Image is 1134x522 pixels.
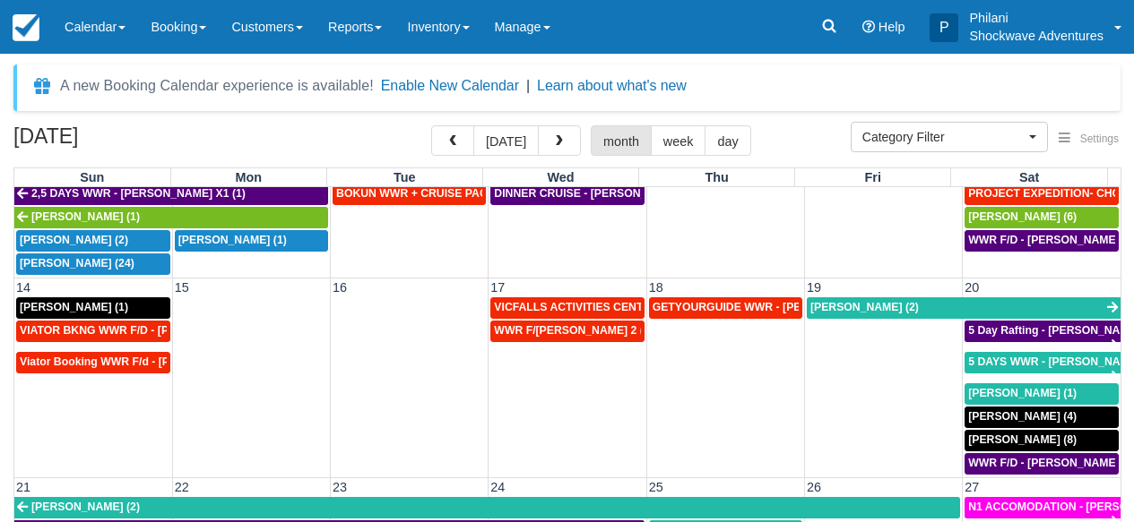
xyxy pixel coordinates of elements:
div: A new Booking Calendar experience is available! [60,75,374,97]
span: 14 [14,280,32,295]
span: 17 [489,280,506,295]
button: Settings [1048,126,1130,152]
h2: [DATE] [13,125,240,158]
span: [PERSON_NAME] (2) [31,501,140,513]
a: WWR F/[PERSON_NAME] 2 (2) [490,321,644,342]
span: Wed [547,170,574,184]
span: DINNER CRUISE - [PERSON_NAME] X 1 (1) [494,187,718,200]
span: [PERSON_NAME] (1) [20,301,128,313]
span: 20 [963,280,981,295]
div: P [930,13,958,42]
span: Thu [705,170,728,184]
span: VIATOR BKNG WWR F/D - [PERSON_NAME] X 1 (1) [20,324,286,337]
a: VICFALLS ACTIVITIES CENTER - HELICOPTER -[PERSON_NAME] X 4 (4) [490,297,644,319]
span: [PERSON_NAME] (1) [31,210,140,223]
span: 18 [647,280,665,295]
img: checkfront-main-nav-mini-logo.png [13,14,39,41]
a: [PERSON_NAME] (2) [16,230,170,252]
span: 26 [805,480,823,494]
span: Mon [235,170,262,184]
button: Category Filter [851,122,1048,152]
a: 2,5 DAYS WWR - [PERSON_NAME] X1 (1) [14,184,328,205]
a: BOKUN WWR + CRUISE PACKAGE - [PERSON_NAME] South X 2 (2) [333,184,486,205]
button: month [591,125,652,156]
button: week [651,125,706,156]
span: 22 [173,480,191,494]
p: Shockwave Adventures [969,27,1104,45]
span: BOKUN WWR + CRUISE PACKAGE - [PERSON_NAME] South X 2 (2) [336,187,691,200]
a: [PERSON_NAME] (4) [965,406,1119,428]
span: Settings [1080,133,1119,145]
span: 19 [805,280,823,295]
a: DINNER CRUISE - [PERSON_NAME] X 1 (1) [490,184,644,205]
span: Viator Booking WWR F/d - [PERSON_NAME] X 1 (1) [20,355,286,368]
a: [PERSON_NAME] (1) [14,207,328,228]
span: | [526,78,530,93]
span: 15 [173,280,191,295]
span: Help [879,20,905,34]
a: [PERSON_NAME] (2) [14,497,960,518]
a: [PERSON_NAME] (2) [807,297,1121,319]
span: [PERSON_NAME] (2) [20,234,128,246]
button: Enable New Calendar [381,77,519,95]
a: WWR F/D - [PERSON_NAME] X 1 (1) [965,453,1119,475]
a: WWR F/D - [PERSON_NAME] X2 (2) [965,230,1119,252]
span: Tue [394,170,416,184]
i: Help [862,21,875,33]
span: [PERSON_NAME] (4) [968,410,1077,423]
a: [PERSON_NAME] (1) [16,297,170,319]
span: 2,5 DAYS WWR - [PERSON_NAME] X1 (1) [31,187,246,200]
span: GETYOURGUIDE WWR - [PERSON_NAME] X 9 (9) [653,301,911,313]
span: 25 [647,480,665,494]
a: [PERSON_NAME] (24) [16,253,170,275]
span: 16 [331,280,349,295]
a: 5 DAYS WWR - [PERSON_NAME] (2) [965,352,1121,373]
span: [PERSON_NAME] (1) [968,387,1077,399]
span: 23 [331,480,349,494]
span: 24 [489,480,506,494]
p: Philani [969,9,1104,27]
a: [PERSON_NAME] (8) [965,430,1119,451]
span: [PERSON_NAME] (2) [810,301,919,313]
a: Learn about what's new [537,78,687,93]
a: GETYOURGUIDE WWR - [PERSON_NAME] X 9 (9) [649,297,802,319]
span: WWR F/[PERSON_NAME] 2 (2) [494,324,653,337]
span: Sun [80,170,104,184]
a: VIATOR BKNG WWR F/D - [PERSON_NAME] X 1 (1) [16,321,170,342]
a: [PERSON_NAME] (1) [175,230,328,252]
a: PROJECT EXPEDITION- CHOBE SAFARI - [GEOGRAPHIC_DATA][PERSON_NAME] 2 (2) [965,184,1119,205]
span: [PERSON_NAME] (6) [968,210,1077,223]
span: Category Filter [862,128,1025,146]
span: 27 [963,480,981,494]
a: 5 Day Rafting - [PERSON_NAME] X2 (2) [965,321,1121,342]
a: [PERSON_NAME] (1) [965,383,1119,405]
span: Fri [865,170,881,184]
span: VICFALLS ACTIVITIES CENTER - HELICOPTER -[PERSON_NAME] X 4 (4) [494,301,873,313]
span: 21 [14,480,32,494]
a: [PERSON_NAME] (6) [965,207,1119,228]
button: [DATE] [473,125,539,156]
span: [PERSON_NAME] (8) [968,433,1077,446]
button: day [705,125,750,156]
span: [PERSON_NAME] (1) [178,234,287,246]
span: Sat [1019,170,1039,184]
a: Viator Booking WWR F/d - [PERSON_NAME] X 1 (1) [16,352,170,373]
a: N1 ACCOMODATION - [PERSON_NAME] X 2 (2) [965,497,1121,518]
span: [PERSON_NAME] (24) [20,257,134,270]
